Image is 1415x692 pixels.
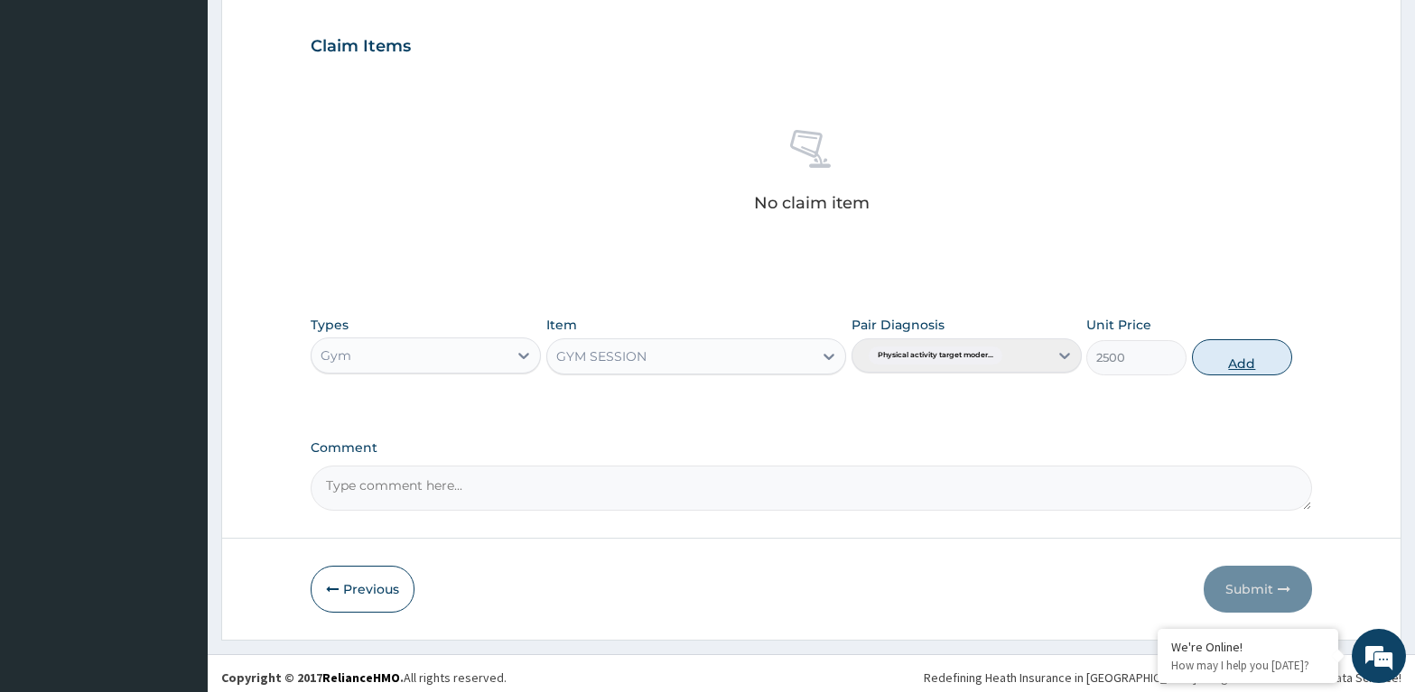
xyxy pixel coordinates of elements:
[311,318,349,333] label: Types
[1171,639,1325,655] div: We're Online!
[296,9,340,52] div: Minimize live chat window
[311,566,414,613] button: Previous
[33,90,73,135] img: d_794563401_company_1708531726252_794563401
[1204,566,1312,613] button: Submit
[556,347,647,365] div: GYM SESSION
[321,346,351,364] div: Gym
[94,101,303,125] div: Chat with us now
[1171,658,1325,673] p: How may I help you today?
[924,669,1401,687] div: Redefining Heath Insurance in [GEOGRAPHIC_DATA] using Telemedicine and Data Science!
[754,194,870,212] p: No claim item
[546,316,577,334] label: Item
[311,440,1312,456] label: Comment
[1192,339,1292,375] button: Add
[1086,316,1151,334] label: Unit Price
[9,493,344,556] textarea: Type your message and hit 'Enter'
[221,669,404,686] strong: Copyright © 2017 .
[852,316,945,334] label: Pair Diagnosis
[322,669,400,686] a: RelianceHMO
[105,227,249,410] span: We're online!
[311,37,411,57] h3: Claim Items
